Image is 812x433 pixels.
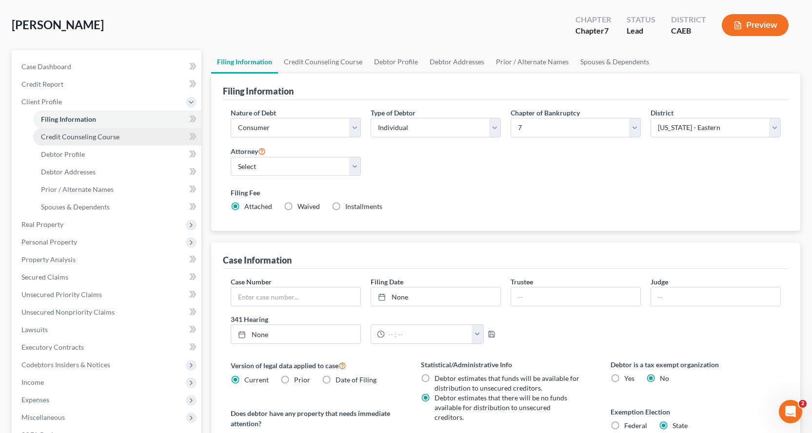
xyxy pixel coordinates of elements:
[511,108,580,118] label: Chapter of Bankruptcy
[14,303,201,321] a: Unsecured Nonpriority Claims
[14,58,201,75] a: Case Dashboard
[21,238,77,246] span: Personal Property
[33,198,201,216] a: Spouses & Dependents
[41,115,96,123] span: Filing Information
[21,413,65,421] span: Miscellaneous
[336,376,376,384] span: Date of Filing
[779,400,802,423] iframe: Intercom live chat
[223,85,294,97] div: Filing Information
[21,395,49,404] span: Expenses
[33,146,201,163] a: Debtor Profile
[41,132,119,141] span: Credit Counseling Course
[575,14,611,25] div: Chapter
[41,203,110,211] span: Spouses & Dependents
[511,277,533,287] label: Trustee
[21,80,63,88] span: Credit Report
[799,400,807,408] span: 2
[21,255,76,264] span: Property Analysis
[624,421,647,430] span: Federal
[671,14,706,25] div: District
[368,50,424,74] a: Debtor Profile
[41,168,96,176] span: Debtor Addresses
[722,14,789,36] button: Preview
[435,394,567,421] span: Debtor estimates that there will be no funds available for distribution to unsecured creditors.
[421,359,591,370] label: Statistical/Administrative Info
[21,378,44,386] span: Income
[33,163,201,181] a: Debtor Addresses
[21,343,84,351] span: Executory Contracts
[21,97,62,106] span: Client Profile
[231,359,401,371] label: Version of legal data applied to case
[231,277,272,287] label: Case Number
[231,325,360,343] a: None
[371,277,403,287] label: Filing Date
[21,308,115,316] span: Unsecured Nonpriority Claims
[651,108,673,118] label: District
[575,25,611,37] div: Chapter
[21,273,68,281] span: Secured Claims
[604,26,609,35] span: 7
[345,202,382,210] span: Installments
[294,376,310,384] span: Prior
[223,254,292,266] div: Case Information
[211,50,278,74] a: Filing Information
[651,277,668,287] label: Judge
[651,287,780,306] input: --
[231,108,276,118] label: Nature of Debt
[278,50,368,74] a: Credit Counseling Course
[371,287,500,306] a: None
[385,325,472,343] input: -- : --
[231,145,266,157] label: Attorney
[33,111,201,128] a: Filing Information
[574,50,655,74] a: Spouses & Dependents
[21,360,110,369] span: Codebtors Insiders & Notices
[660,374,669,382] span: No
[41,185,114,193] span: Prior / Alternate Names
[244,202,272,210] span: Attached
[12,18,104,32] span: [PERSON_NAME]
[627,14,655,25] div: Status
[41,150,85,158] span: Debtor Profile
[33,128,201,146] a: Credit Counseling Course
[490,50,574,74] a: Prior / Alternate Names
[231,408,401,429] label: Does debtor have any property that needs immediate attention?
[21,220,63,228] span: Real Property
[231,188,781,198] label: Filing Fee
[14,268,201,286] a: Secured Claims
[14,251,201,268] a: Property Analysis
[611,359,781,370] label: Debtor is a tax exempt organization
[231,287,360,306] input: Enter case number...
[244,376,269,384] span: Current
[671,25,706,37] div: CAEB
[511,287,640,306] input: --
[14,339,201,356] a: Executory Contracts
[371,108,416,118] label: Type of Debtor
[14,321,201,339] a: Lawsuits
[627,25,655,37] div: Lead
[21,62,71,71] span: Case Dashboard
[21,290,102,299] span: Unsecured Priority Claims
[424,50,490,74] a: Debtor Addresses
[297,202,320,210] span: Waived
[611,407,781,417] label: Exemption Election
[435,374,579,392] span: Debtor estimates that funds will be available for distribution to unsecured creditors.
[21,325,48,334] span: Lawsuits
[673,421,688,430] span: State
[226,314,506,324] label: 341 Hearing
[14,75,201,93] a: Credit Report
[624,374,634,382] span: Yes
[14,286,201,303] a: Unsecured Priority Claims
[33,181,201,198] a: Prior / Alternate Names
